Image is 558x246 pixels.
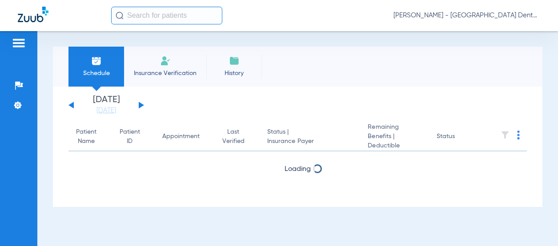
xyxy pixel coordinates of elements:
[213,69,255,78] span: History
[131,69,200,78] span: Insurance Verification
[160,56,171,66] img: Manual Insurance Verification
[80,95,133,115] li: [DATE]
[430,123,490,151] th: Status
[111,7,222,24] input: Search for patients
[393,11,540,20] span: [PERSON_NAME] - [GEOGRAPHIC_DATA] Dental HQ
[229,56,240,66] img: History
[501,131,510,139] img: filter.svg
[267,137,354,146] span: Insurance Payer
[285,166,311,173] span: Loading
[162,132,208,141] div: Appointment
[260,123,361,151] th: Status |
[368,141,422,151] span: Deductible
[75,69,117,78] span: Schedule
[76,127,97,146] div: Patient Name
[12,38,26,48] img: hamburger-icon
[80,106,133,115] a: [DATE]
[517,131,520,139] img: group-dot-blue.svg
[162,132,200,141] div: Appointment
[222,127,245,146] div: Last Verified
[116,12,124,20] img: Search Icon
[361,123,430,151] th: Remaining Benefits |
[76,127,105,146] div: Patient Name
[119,127,148,146] div: Patient ID
[91,56,102,66] img: Schedule
[119,127,140,146] div: Patient ID
[222,127,253,146] div: Last Verified
[18,7,48,22] img: Zuub Logo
